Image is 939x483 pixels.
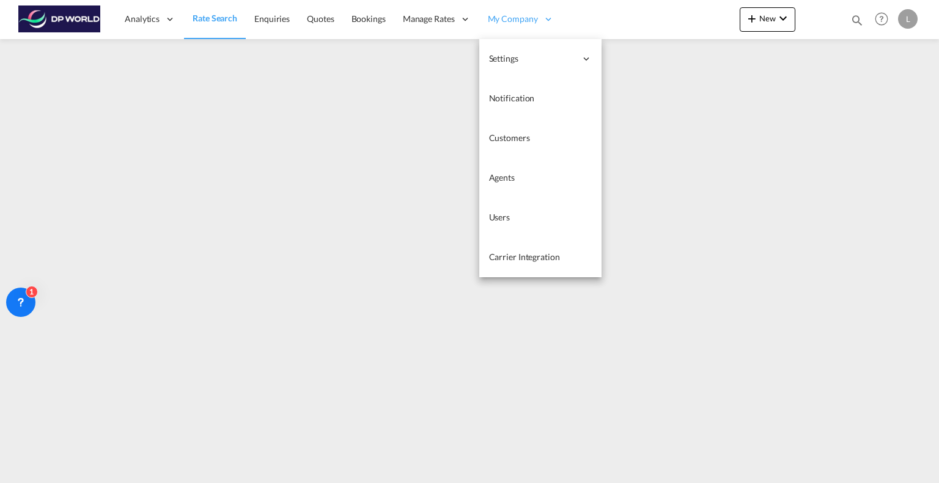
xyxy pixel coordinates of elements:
[352,13,386,24] span: Bookings
[479,198,602,238] a: Users
[479,158,602,198] a: Agents
[254,13,290,24] span: Enquiries
[307,13,334,24] span: Quotes
[740,7,795,32] button: icon-plus 400-fgNewicon-chevron-down
[479,238,602,277] a: Carrier Integration
[745,13,790,23] span: New
[18,5,101,33] img: c08ca190194411f088ed0f3ba295208c.png
[125,13,160,25] span: Analytics
[850,13,864,27] md-icon: icon-magnify
[488,13,538,25] span: My Company
[193,13,237,23] span: Rate Search
[489,252,560,262] span: Carrier Integration
[489,93,535,103] span: Notification
[776,11,790,26] md-icon: icon-chevron-down
[850,13,864,32] div: icon-magnify
[489,172,515,183] span: Agents
[871,9,892,29] span: Help
[489,212,510,222] span: Users
[489,133,530,143] span: Customers
[489,53,576,65] span: Settings
[479,118,602,158] a: Customers
[745,11,759,26] md-icon: icon-plus 400-fg
[479,79,602,118] a: Notification
[898,9,918,29] div: L
[871,9,898,31] div: Help
[479,39,602,79] div: Settings
[403,13,455,25] span: Manage Rates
